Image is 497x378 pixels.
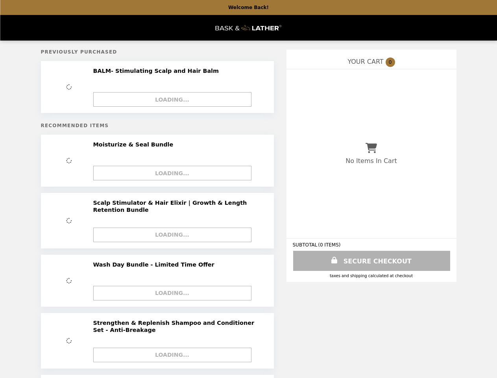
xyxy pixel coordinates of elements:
[93,199,262,214] h2: Scalp Stimulator & Hair Elixir | Growth & Length Retention Bundle
[345,157,397,165] p: No Items In Cart
[93,67,222,74] h2: BALM- Stimulating Scalp and Hair Balm
[228,5,269,10] p: Welcome Back!
[41,123,274,128] h5: Recommended Items
[293,274,450,278] div: Taxes and Shipping calculated at checkout
[41,49,274,55] h5: Previously Purchased
[93,261,218,268] h2: Wash Day Bundle - Limited Time Offer
[386,57,395,67] span: 0
[93,319,262,334] h2: Strengthen & Replenish Shampoo and Conditioner Set - Anti-Breakage
[216,20,282,36] img: Brand Logo
[318,242,340,248] span: ( 0 ITEMS )
[293,242,318,248] span: SUBTOTAL
[347,58,383,65] span: YOUR CART
[93,141,177,148] h2: Moisturize & Seal Bundle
